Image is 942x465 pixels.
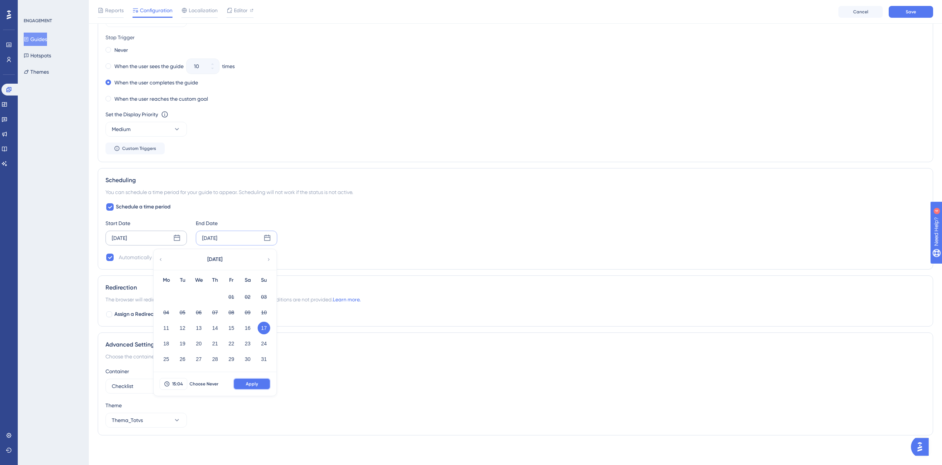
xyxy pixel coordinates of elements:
button: 22 [225,337,238,350]
span: Need Help? [17,2,46,11]
button: 29 [225,353,238,365]
button: 15 [225,322,238,334]
div: Scheduling [105,176,925,185]
button: Hotspots [24,49,51,62]
button: Cancel [838,6,883,18]
label: When the user reaches the custom goal [114,94,208,103]
span: Cancel [853,9,868,15]
div: Advanced Settings [105,340,925,349]
div: Tu [174,276,191,285]
div: times [222,62,235,71]
button: 02 [241,291,254,303]
button: 23 [241,337,254,350]
span: Apply [246,381,258,387]
button: Apply [233,378,271,390]
div: [DATE] [112,234,127,242]
div: Theme [105,401,925,410]
span: Thema_Totvs [112,416,143,425]
span: Custom Triggers [122,145,156,151]
button: 03 [258,291,270,303]
span: Choose Never [190,381,218,387]
button: 27 [192,353,205,365]
span: Assign a Redirection URL [114,310,173,319]
span: Reports [105,6,124,15]
span: Save [906,9,916,15]
button: [DATE] [178,252,252,267]
button: 19 [176,337,189,350]
label: When the user sees the guide [114,62,184,71]
button: Custom Triggers [105,143,165,154]
div: Redirection [105,283,925,292]
div: End Date [196,219,277,228]
div: Fr [223,276,239,285]
div: We [191,276,207,285]
div: Start Date [105,219,187,228]
div: Mo [158,276,174,285]
button: 30 [241,353,254,365]
button: Themes [24,65,49,78]
button: 11 [160,322,172,334]
button: Choose Never [187,378,221,390]
button: 20 [192,337,205,350]
button: 09 [241,306,254,319]
button: 14 [209,322,221,334]
div: Stop Trigger [105,33,925,42]
button: 24 [258,337,270,350]
button: Checklist [105,379,187,394]
div: [DATE] [202,234,217,242]
button: 31 [258,353,270,365]
div: Su [256,276,272,285]
a: Learn more. [333,297,361,302]
div: Th [207,276,223,285]
button: Thema_Totvs [105,413,187,428]
span: Configuration [140,6,172,15]
div: Sa [239,276,256,285]
span: Editor [234,6,248,15]
label: Never [114,46,128,54]
button: 10 [258,306,270,319]
button: 21 [209,337,221,350]
span: [DATE] [207,255,222,264]
button: 04 [160,306,172,319]
div: Set the Display Priority [105,110,158,119]
button: Save [889,6,933,18]
span: Schedule a time period [116,203,171,211]
button: 28 [209,353,221,365]
button: 08 [225,306,238,319]
button: 06 [192,306,205,319]
div: Automatically set as “Inactive” when the scheduled period is over. [119,253,271,262]
button: 01 [225,291,238,303]
button: 13 [192,322,205,334]
button: 17 [258,322,270,334]
button: 16 [241,322,254,334]
button: Medium [105,122,187,137]
div: ENGAGEMENT [24,18,52,24]
span: Localization [189,6,218,15]
button: 15:04 [160,378,187,390]
div: 4 [51,4,54,10]
button: 12 [176,322,189,334]
button: Guides [24,33,47,46]
div: You can schedule a time period for your guide to appear. Scheduling will not work if the status i... [105,188,925,197]
span: The browser will redirect to the “Redirection URL” when the Targeting Conditions are not provided. [105,295,361,304]
iframe: UserGuiding AI Assistant Launcher [911,436,933,458]
div: Choose the container and theme for the guide. [105,352,925,361]
button: 07 [209,306,221,319]
button: 26 [176,353,189,365]
span: Medium [112,125,131,134]
button: 18 [160,337,172,350]
button: 25 [160,353,172,365]
button: 05 [176,306,189,319]
label: When the user completes the guide [114,78,198,87]
span: Checklist [112,382,133,391]
span: 15:04 [172,381,183,387]
div: Container [105,367,925,376]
